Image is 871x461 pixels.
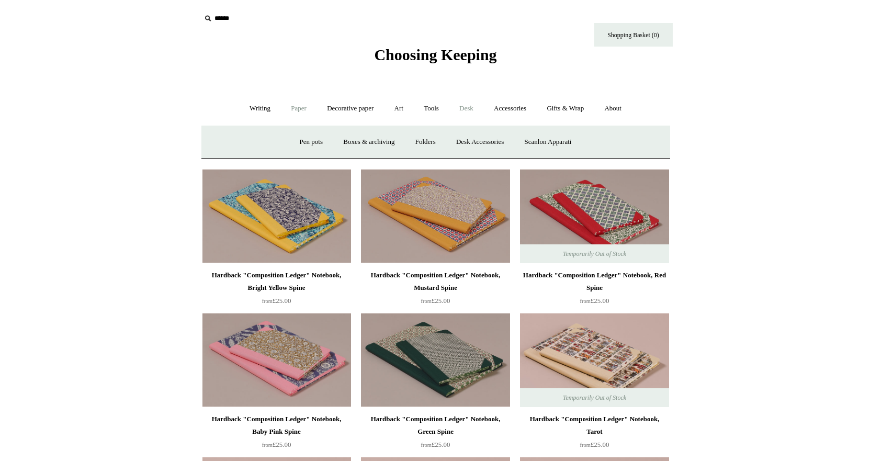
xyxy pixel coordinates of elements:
a: Hardback "Composition Ledger" Notebook, Tarot from£25.00 [520,413,669,456]
a: Folders [406,128,445,156]
span: from [262,298,273,304]
a: Hardback "Composition Ledger" Notebook, Red Spine Hardback "Composition Ledger" Notebook, Red Spi... [520,169,669,263]
span: Temporarily Out of Stock [552,388,637,407]
a: Hardback "Composition Ledger" Notebook, Bright Yellow Spine Hardback "Composition Ledger" Noteboo... [202,169,351,263]
a: Pen pots [290,128,332,156]
a: Hardback "Composition Ledger" Notebook, Green Spine Hardback "Composition Ledger" Notebook, Green... [361,313,510,407]
a: Tools [414,95,448,122]
div: Hardback "Composition Ledger" Notebook, Green Spine [364,413,507,438]
span: £25.00 [421,441,450,448]
a: Choosing Keeping [374,54,496,62]
span: £25.00 [262,297,291,305]
img: Hardback "Composition Ledger" Notebook, Baby Pink Spine [202,313,351,407]
span: from [262,442,273,448]
img: Hardback "Composition Ledger" Notebook, Mustard Spine [361,169,510,263]
span: Temporarily Out of Stock [552,244,637,263]
a: Hardback "Composition Ledger" Notebook, Bright Yellow Spine from£25.00 [202,269,351,312]
div: Hardback "Composition Ledger" Notebook, Baby Pink Spine [205,413,348,438]
span: from [580,298,591,304]
span: from [421,298,432,304]
a: Hardback "Composition Ledger" Notebook, Mustard Spine from£25.00 [361,269,510,312]
span: £25.00 [580,441,609,448]
div: Hardback "Composition Ledger" Notebook, Bright Yellow Spine [205,269,348,294]
a: Boxes & archiving [334,128,404,156]
img: Hardback "Composition Ledger" Notebook, Green Spine [361,313,510,407]
a: Hardback "Composition Ledger" Notebook, Red Spine from£25.00 [520,269,669,312]
span: Choosing Keeping [374,46,496,63]
a: Shopping Basket (0) [594,23,673,47]
a: Scanlon Apparati [515,128,581,156]
img: Hardback "Composition Ledger" Notebook, Tarot [520,313,669,407]
span: £25.00 [580,297,609,305]
a: Accessories [484,95,536,122]
span: £25.00 [421,297,450,305]
a: Hardback "Composition Ledger" Notebook, Baby Pink Spine Hardback "Composition Ledger" Notebook, B... [202,313,351,407]
a: Desk Accessories [447,128,513,156]
a: Paper [281,95,316,122]
a: Hardback "Composition Ledger" Notebook, Mustard Spine Hardback "Composition Ledger" Notebook, Mus... [361,169,510,263]
a: Art [385,95,413,122]
div: Hardback "Composition Ledger" Notebook, Tarot [523,413,666,438]
a: Gifts & Wrap [537,95,593,122]
div: Hardback "Composition Ledger" Notebook, Red Spine [523,269,666,294]
a: Decorative paper [318,95,383,122]
span: £25.00 [262,441,291,448]
a: Desk [450,95,483,122]
img: Hardback "Composition Ledger" Notebook, Red Spine [520,169,669,263]
a: Hardback "Composition Ledger" Notebook, Baby Pink Spine from£25.00 [202,413,351,456]
a: Hardback "Composition Ledger" Notebook, Green Spine from£25.00 [361,413,510,456]
a: Writing [240,95,280,122]
div: Hardback "Composition Ledger" Notebook, Mustard Spine [364,269,507,294]
a: Hardback "Composition Ledger" Notebook, Tarot Hardback "Composition Ledger" Notebook, Tarot Tempo... [520,313,669,407]
span: from [580,442,591,448]
span: from [421,442,432,448]
a: About [595,95,631,122]
img: Hardback "Composition Ledger" Notebook, Bright Yellow Spine [202,169,351,263]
